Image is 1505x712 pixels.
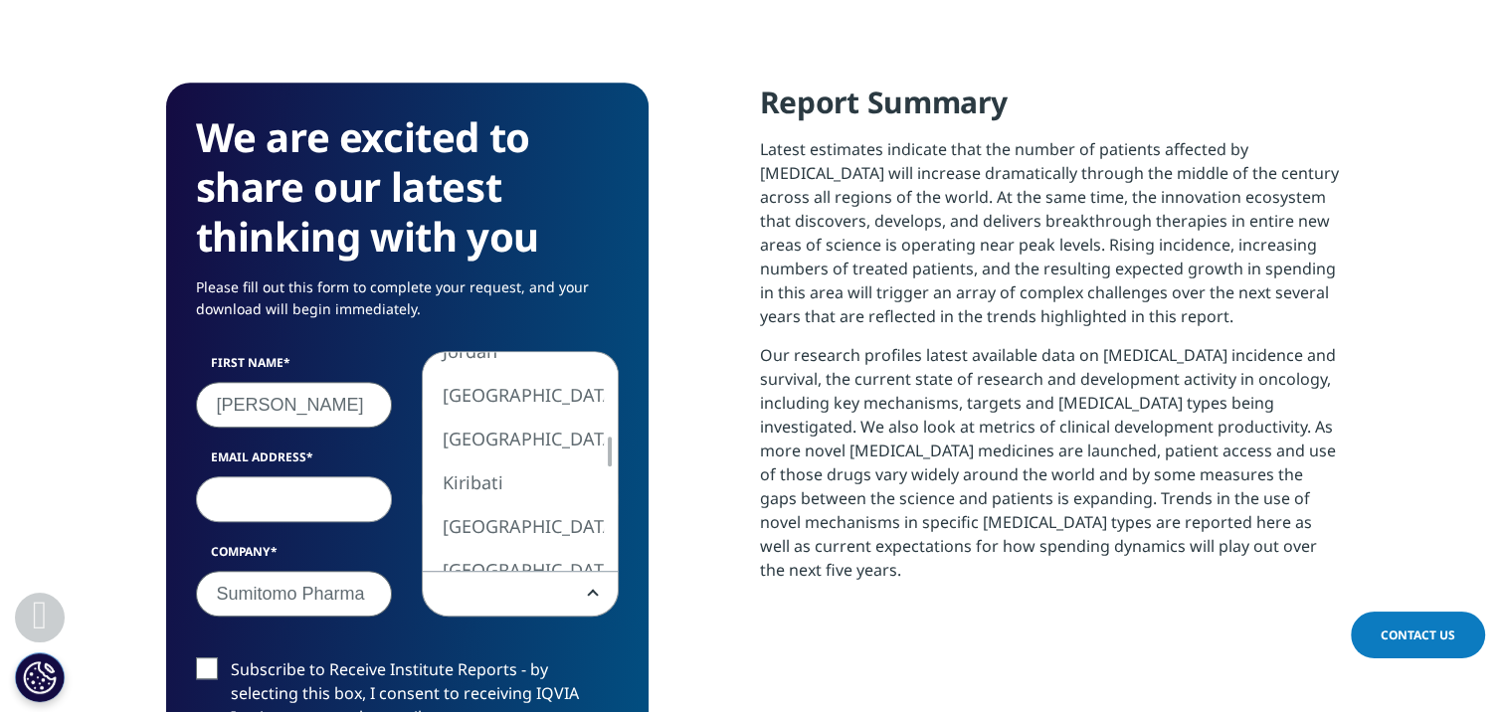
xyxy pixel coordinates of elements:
[1381,626,1455,643] span: Contact Us
[423,548,604,592] li: [GEOGRAPHIC_DATA]
[760,83,1340,137] h4: Report Summary
[1351,612,1485,658] a: Contact Us
[423,504,604,548] li: [GEOGRAPHIC_DATA]
[196,448,393,476] label: Email Address
[423,417,604,460] li: [GEOGRAPHIC_DATA]
[423,460,604,504] li: Kiribati
[196,112,619,262] h3: We are excited to share our latest thinking with you
[196,354,393,382] label: First Name
[423,373,604,417] li: [GEOGRAPHIC_DATA]
[15,652,65,702] button: Cookie 設定
[760,137,1340,343] p: Latest estimates indicate that the number of patients affected by [MEDICAL_DATA] will increase dr...
[196,276,619,335] p: Please fill out this form to complete your request, and your download will begin immediately.
[196,543,393,571] label: Company
[760,343,1340,597] p: Our research profiles latest available data on [MEDICAL_DATA] incidence and survival, the current...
